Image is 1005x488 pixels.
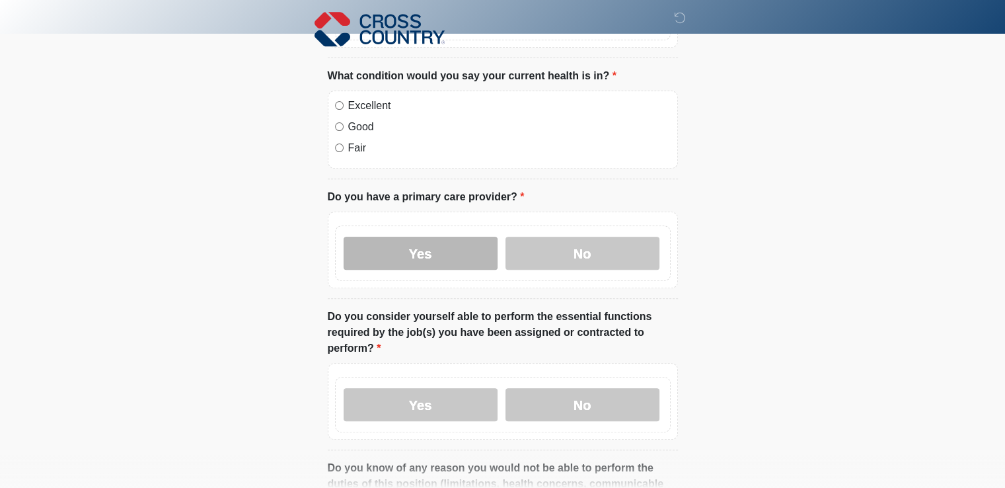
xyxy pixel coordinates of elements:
label: Fair [348,140,671,156]
label: Yes [344,388,498,421]
input: Excellent [335,101,344,110]
img: Cross Country Logo [315,10,445,48]
label: No [505,237,659,270]
label: Yes [344,237,498,270]
label: No [505,388,659,421]
input: Fair [335,143,344,152]
input: Good [335,122,344,131]
label: Good [348,119,671,135]
label: What condition would you say your current health is in? [328,68,616,84]
label: Excellent [348,98,671,114]
label: Do you consider yourself able to perform the essential functions required by the job(s) you have ... [328,309,678,356]
label: Do you have a primary care provider? [328,189,525,205]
